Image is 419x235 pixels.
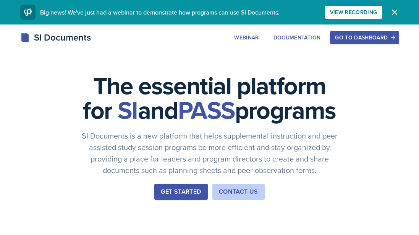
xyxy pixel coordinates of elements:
button: Contact Us [212,184,265,200]
div: Documentation [273,34,321,41]
button: Webinar [229,31,264,44]
div: Go to Dashboard [335,34,394,41]
div: Get Started [161,187,201,196]
div: SI Documents [20,31,91,44]
div: Webinar [234,34,259,41]
button: Go to Dashboard [330,31,399,44]
button: Documentation [269,31,326,44]
button: View Recording [325,6,382,19]
button: Get Started [154,184,207,200]
div: View Recording [330,9,377,15]
span: Big news! We've just had a webinar to demonstrate how programs can use SI Documents. [40,8,280,16]
div: Contact Us [219,187,258,196]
